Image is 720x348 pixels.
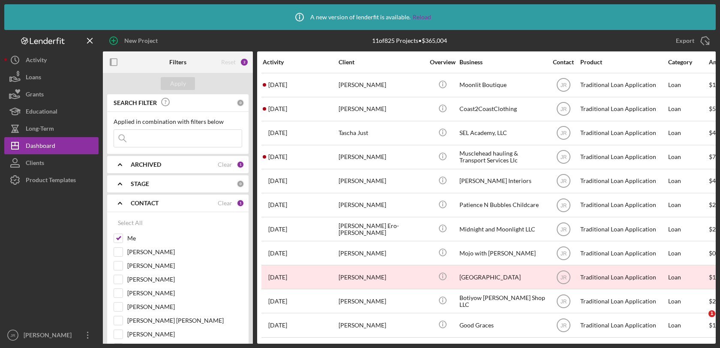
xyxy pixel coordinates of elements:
time: 2025-05-15 16:46 [268,250,287,257]
div: Export [676,32,694,49]
div: [PERSON_NAME] [339,290,424,312]
div: [PERSON_NAME] [339,314,424,336]
div: [PERSON_NAME] Ero-[PERSON_NAME] [339,218,424,240]
text: JR [560,226,567,232]
div: [PERSON_NAME] [21,327,77,346]
div: Traditional Loan Application [580,170,666,192]
div: Traditional Loan Application [580,122,666,144]
div: 2 [240,58,249,66]
div: Traditional Loan Application [580,218,666,240]
div: Client [339,59,424,66]
div: Midnight and Moonlight LLC [459,218,545,240]
div: SEL Academy, LLC [459,122,545,144]
label: [PERSON_NAME] [127,261,242,270]
div: 1 [237,199,244,207]
label: Me [127,234,242,243]
a: Reload [413,14,431,21]
div: [PERSON_NAME] [339,242,424,264]
button: Long-Term [4,120,99,137]
div: [PERSON_NAME] [339,194,424,216]
button: Export [667,32,716,49]
time: 2025-04-29 03:12 [268,226,287,233]
b: CONTACT [131,200,159,207]
button: Dashboard [4,137,99,154]
button: Educational [4,103,99,120]
text: JR [560,323,567,329]
button: Grants [4,86,99,103]
div: Loan [668,266,708,288]
time: 2025-07-31 15:01 [268,105,287,112]
text: JR [560,274,567,280]
b: SEARCH FILTER [114,99,157,106]
text: JR [560,130,567,136]
text: JR [560,202,567,208]
text: JR [560,298,567,304]
div: Musclehead hauling & Transport Services Llc [459,146,545,168]
div: Applied in combination with filters below [114,118,242,125]
text: JR [10,333,15,338]
div: Clients [26,154,44,174]
div: Product Templates [26,171,76,191]
iframe: Intercom live chat [691,310,711,331]
label: [PERSON_NAME] [127,330,242,339]
div: Loan [668,146,708,168]
div: Traditional Loan Application [580,98,666,120]
div: Grants [26,86,44,105]
div: 1 [237,161,244,168]
b: STAGE [131,180,149,187]
div: [PERSON_NAME] [339,266,424,288]
time: 2025-08-04 21:04 [268,81,287,88]
span: 1 [708,310,715,317]
div: Loan [668,218,708,240]
b: ARCHIVED [131,161,161,168]
div: Moonlit Boutique [459,74,545,96]
div: Traditional Loan Application [580,290,666,312]
div: [GEOGRAPHIC_DATA] [459,266,545,288]
time: 2025-02-22 21:38 [268,298,287,305]
div: Clear [218,161,232,168]
div: Activity [263,59,338,66]
div: Product [580,59,666,66]
div: Mojo with [PERSON_NAME] [459,242,545,264]
div: Clear [218,200,232,207]
div: A new version of lenderfit is available. [289,6,431,28]
div: Traditional Loan Application [580,74,666,96]
time: 2025-08-01 04:53 [268,153,287,160]
div: Loan [668,242,708,264]
div: Educational [26,103,57,122]
div: Traditional Loan Application [580,266,666,288]
div: Overview [426,59,459,66]
text: JR [560,106,567,112]
div: Traditional Loan Application [580,314,666,336]
div: Traditional Loan Application [580,146,666,168]
div: Traditional Loan Application [580,194,666,216]
div: Business [459,59,545,66]
button: Product Templates [4,171,99,189]
div: Long-Term [26,120,54,139]
button: JR[PERSON_NAME] [4,327,99,344]
time: 2025-04-07 01:53 [268,274,287,281]
text: JR [560,178,567,184]
div: Botiyow [PERSON_NAME] Shop LLC [459,290,545,312]
time: 2025-07-22 17:38 [268,129,287,136]
div: [PERSON_NAME] [339,146,424,168]
button: Loans [4,69,99,86]
time: 2025-06-11 00:04 [268,201,287,208]
div: Loan [668,194,708,216]
div: Loan [668,290,708,312]
div: Dashboard [26,137,55,156]
label: [PERSON_NAME] [127,248,242,256]
div: Apply [170,77,186,90]
b: Filters [169,59,186,66]
label: [PERSON_NAME] [127,275,242,284]
div: [PERSON_NAME] [339,74,424,96]
div: Activity [26,51,47,71]
div: Contact [547,59,579,66]
time: 2025-04-22 19:13 [268,322,287,329]
div: 11 of 825 Projects • $365,004 [372,37,447,44]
